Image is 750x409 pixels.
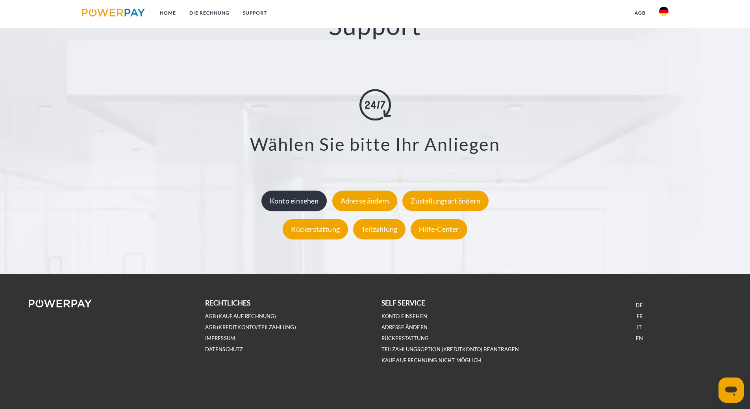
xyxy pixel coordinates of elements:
[332,191,398,211] div: Adresse ändern
[381,324,428,331] a: Adresse ändern
[351,225,407,233] a: Teilzahlung
[411,219,467,239] div: Hilfe-Center
[261,191,327,211] div: Konto einsehen
[381,357,481,364] a: Kauf auf Rechnung nicht möglich
[719,378,744,403] iframe: Schaltfläche zum Öffnen des Messaging-Fensters
[330,196,400,205] a: Adresse ändern
[636,335,643,342] a: EN
[400,196,491,205] a: Zustellungsart ändern
[236,6,274,20] a: SUPPORT
[205,346,243,353] a: DATENSCHUTZ
[29,300,92,307] img: logo-powerpay-white.svg
[636,302,643,309] a: DE
[153,6,183,20] a: Home
[259,196,329,205] a: Konto einsehen
[205,313,276,320] a: AGB (Kauf auf Rechnung)
[47,133,703,155] h3: Wählen Sie bitte Ihr Anliegen
[281,225,350,233] a: Rückerstattung
[409,225,469,233] a: Hilfe-Center
[402,191,489,211] div: Zustellungsart ändern
[381,335,429,342] a: Rückerstattung
[183,6,236,20] a: DIE RECHNUNG
[359,89,391,121] img: online-shopping.svg
[205,299,251,307] b: rechtliches
[381,346,519,353] a: Teilzahlungsoption (KREDITKONTO) beantragen
[353,219,406,239] div: Teilzahlung
[82,9,145,17] img: logo-powerpay.svg
[205,335,235,342] a: IMPRESSUM
[659,7,669,16] img: de
[381,299,426,307] b: self service
[283,219,348,239] div: Rückerstattung
[628,6,652,20] a: agb
[637,324,642,331] a: IT
[381,313,428,320] a: Konto einsehen
[205,324,296,331] a: AGB (Kreditkonto/Teilzahlung)
[637,313,643,320] a: FR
